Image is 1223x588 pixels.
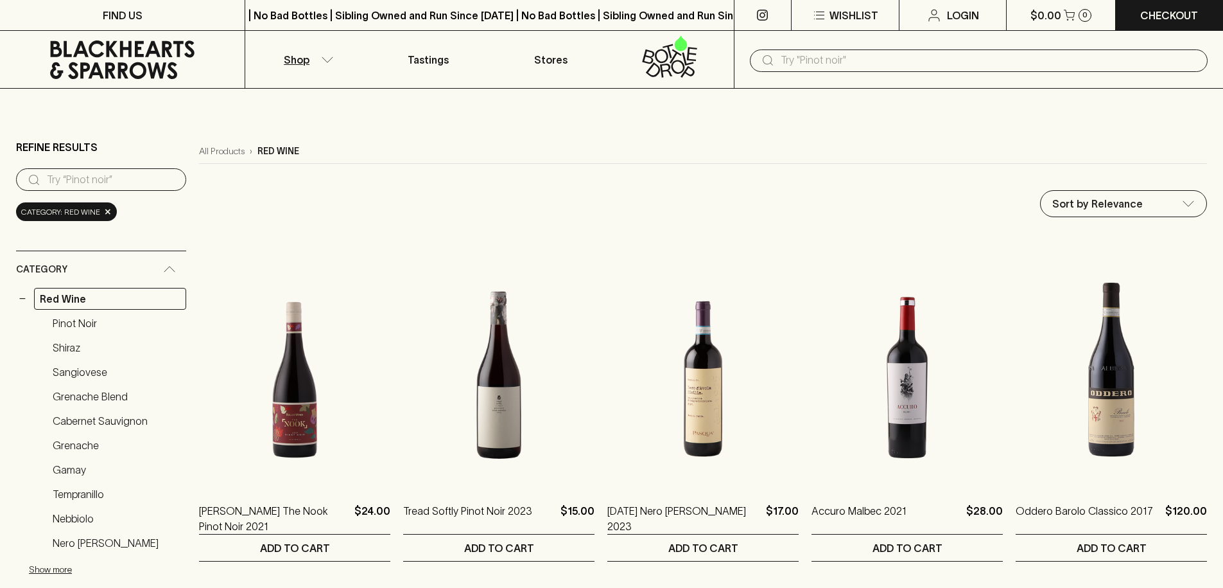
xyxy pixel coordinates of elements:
span: Category [16,262,67,278]
a: Accuro Malbec 2021 [811,503,906,534]
a: Grenache Blend [47,386,186,407]
a: Tread Softly Pinot Noir 2023 [403,503,532,534]
button: ADD TO CART [199,535,390,561]
p: $15.00 [560,503,594,534]
a: Tempranillo [47,483,186,505]
p: › [250,145,252,158]
p: $24.00 [354,503,390,534]
p: $28.00 [966,503,1003,534]
a: Cabernet Sauvignon [47,410,186,432]
a: Sangiovese [47,361,186,383]
p: Stores [534,52,568,67]
p: ADD TO CART [872,540,942,556]
a: Tastings [367,31,489,88]
a: All Products [199,145,245,158]
a: Gamay [47,459,186,481]
a: [DATE] Nero [PERSON_NAME] 2023 [607,503,761,534]
div: Category [16,251,186,288]
a: Stores [490,31,612,88]
button: ADD TO CART [1016,535,1207,561]
p: Shop [284,52,309,67]
button: Show more [29,557,197,583]
img: Pasqua Nero d'Avola 2023 [607,259,799,484]
a: Nero [PERSON_NAME] [47,532,186,554]
p: ADD TO CART [668,540,738,556]
div: Sort by Relevance [1041,191,1206,217]
p: Refine Results [16,139,98,155]
p: Wishlist [829,8,878,23]
p: ADD TO CART [1077,540,1147,556]
button: Shop [245,31,367,88]
img: Buller The Nook Pinot Noir 2021 [199,259,390,484]
p: $0.00 [1030,8,1061,23]
img: Oddero Barolo Classico 2017 [1016,259,1207,484]
a: Oddero Barolo Classico 2017 [1016,503,1153,534]
a: Red Wine [34,288,186,310]
a: Pinot Noir [47,312,186,334]
a: Grenache [47,434,186,456]
p: $120.00 [1165,503,1207,534]
button: − [16,292,29,305]
img: Tread Softly Pinot Noir 2023 [403,259,594,484]
p: Sort by Relevance [1052,196,1143,211]
p: FIND US [103,8,143,23]
p: 0 [1082,12,1088,19]
p: Checkout [1140,8,1198,23]
span: Category: red wine [21,206,100,218]
p: $17.00 [766,503,799,534]
input: Try “Pinot noir” [47,170,176,190]
button: ADD TO CART [811,535,1003,561]
button: ADD TO CART [403,535,594,561]
p: ADD TO CART [464,540,534,556]
p: Tastings [408,52,449,67]
a: Shiraz [47,337,186,359]
button: ADD TO CART [607,535,799,561]
p: Login [947,8,979,23]
p: red wine [257,145,299,158]
img: Accuro Malbec 2021 [811,259,1003,484]
input: Try "Pinot noir" [781,50,1197,71]
p: ADD TO CART [260,540,330,556]
span: × [104,205,112,218]
a: Nebbiolo [47,508,186,530]
a: [PERSON_NAME] The Nook Pinot Noir 2021 [199,503,349,534]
